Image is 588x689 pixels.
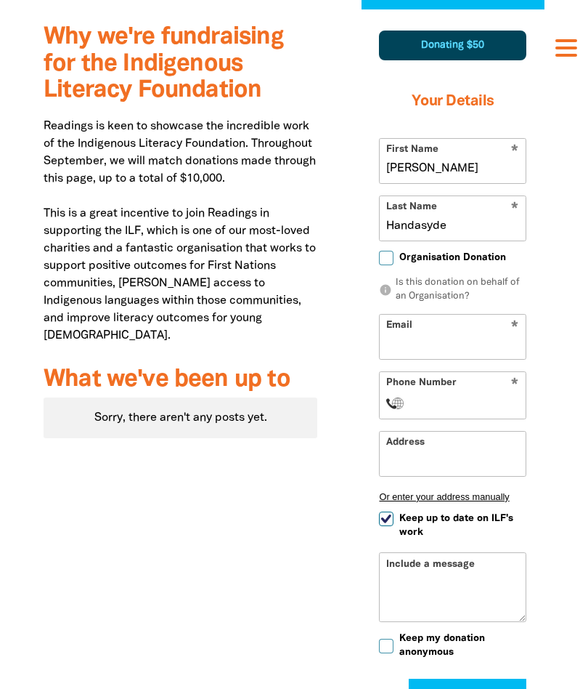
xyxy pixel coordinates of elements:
span: Keep up to date on ILF's work [399,512,526,539]
div: Donating $50 [379,31,526,60]
p: Readings is keen to showcase the incredible work of the Indigenous Literacy Foundation. Throughou... [44,118,317,344]
h3: What we've been up to [44,366,317,392]
h3: Your Details [379,75,526,128]
button: Or enter your address manually [379,491,526,502]
div: Sorry, there aren't any posts yet. [44,398,317,438]
span: Keep my donation anonymous [399,632,526,659]
span: Why we're fundraising for the Indigenous Literacy Foundation [44,26,284,101]
i: Required [511,378,518,392]
i: info [379,283,392,297]
div: Paginated content [44,398,317,438]
p: Is this donation on behalf of an Organisation? [379,276,526,305]
span: Organisation Donation [399,251,506,265]
input: Keep up to date on ILF's work [379,512,393,526]
input: Organisation Donation [379,251,393,265]
input: Keep my donation anonymous [379,639,393,653]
